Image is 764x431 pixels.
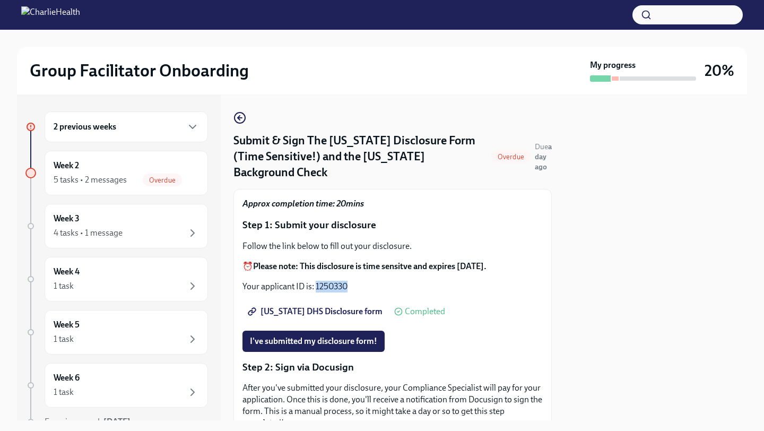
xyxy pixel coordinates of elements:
[242,240,543,252] p: Follow the link below to fill out your disclosure.
[250,336,377,347] span: I've submitted my disclosure form!
[54,174,127,186] div: 5 tasks • 2 messages
[54,386,74,398] div: 1 task
[535,142,552,171] span: Due
[45,111,208,142] div: 2 previous weeks
[242,199,364,209] strong: Approx completion time: 20mins
[54,319,80,331] h6: Week 5
[103,417,131,427] strong: [DATE]
[54,213,80,225] h6: Week 3
[54,266,80,278] h6: Week 4
[705,61,734,80] h3: 20%
[242,281,543,292] p: Your applicant ID is: 1250330
[25,151,208,195] a: Week 25 tasks • 2 messagesOverdue
[242,301,390,322] a: [US_STATE] DHS Disclosure form
[253,261,487,271] strong: Please note: This disclosure is time sensitve and expires [DATE].
[491,153,531,161] span: Overdue
[535,142,552,172] span: September 24th, 2025 10:00
[54,227,123,239] div: 4 tasks • 1 message
[242,382,543,429] p: After you've submitted your disclosure, your Compliance Specialist will pay for your application....
[590,59,636,71] strong: My progress
[25,204,208,248] a: Week 34 tasks • 1 message
[54,333,74,345] div: 1 task
[242,261,543,272] p: ⏰
[242,360,543,374] p: Step 2: Sign via Docusign
[54,372,80,384] h6: Week 6
[535,142,552,171] strong: a day ago
[45,417,131,427] span: Experience ends
[25,257,208,301] a: Week 41 task
[54,160,79,171] h6: Week 2
[21,6,80,23] img: CharlieHealth
[25,363,208,408] a: Week 61 task
[54,280,74,292] div: 1 task
[25,310,208,355] a: Week 51 task
[242,331,385,352] button: I've submitted my disclosure form!
[143,176,182,184] span: Overdue
[242,218,543,232] p: Step 1: Submit your disclosure
[54,121,116,133] h6: 2 previous weeks
[233,133,487,180] h4: Submit & Sign The [US_STATE] Disclosure Form (Time Sensitive!) and the [US_STATE] Background Check
[30,60,249,81] h2: Group Facilitator Onboarding
[405,307,445,316] span: Completed
[250,306,383,317] span: [US_STATE] DHS Disclosure form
